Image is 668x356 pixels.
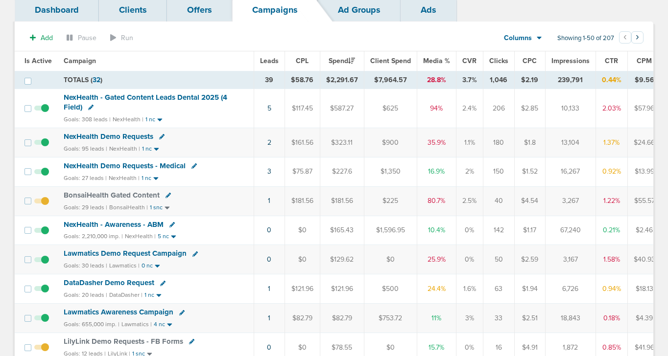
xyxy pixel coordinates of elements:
[545,186,596,216] td: 3,267
[596,128,627,157] td: 1.37%
[364,157,417,186] td: $1,350
[64,321,119,328] small: Goals: 655,000 imp. |
[285,186,320,216] td: $181.56
[113,116,143,123] small: NexHealth |
[64,249,187,258] span: Lawmatics Demo Request Campaign
[483,89,514,128] td: 206
[364,71,417,89] td: $7,964.57
[514,157,545,186] td: $1.52
[417,71,456,89] td: 28.8%
[627,274,661,304] td: $18.13
[268,314,270,322] a: 1
[456,157,483,186] td: 2%
[320,89,364,128] td: $587.27
[285,274,320,304] td: $121.96
[268,285,270,293] a: 1
[64,132,153,141] span: NexHealth Demo Requests
[370,57,411,65] span: Client Spend
[483,71,514,89] td: 1,046
[596,304,627,333] td: 0.18%
[456,274,483,304] td: 1.6%
[514,71,545,89] td: $2.19
[596,216,627,245] td: 0.21%
[58,71,254,89] td: TOTALS ( )
[545,274,596,304] td: 6,726
[109,175,140,181] small: NexHealth |
[64,191,160,200] span: BonsaiHealth Gated Content
[364,216,417,245] td: $1,596.95
[462,57,477,65] span: CVR
[64,220,164,229] span: NexHealth - Awareness - ABM
[285,245,320,274] td: $0
[483,157,514,186] td: 150
[627,186,661,216] td: $55.57
[267,226,271,234] a: 0
[64,161,186,170] span: NexHealth Demo Requests - Medical
[267,167,271,176] a: 3
[417,274,456,304] td: 24.4%
[417,186,456,216] td: 80.7%
[456,245,483,274] td: 0%
[142,145,152,153] small: 1 nc
[596,89,627,128] td: 2.03%
[417,216,456,245] td: 10.4%
[596,71,627,89] td: 0.44%
[364,304,417,333] td: $753.72
[627,128,661,157] td: $24.66
[364,89,417,128] td: $625
[285,157,320,186] td: $75.87
[320,71,364,89] td: $2,291.67
[545,216,596,245] td: 67,240
[551,57,590,65] span: Impressions
[267,343,271,352] a: 0
[364,186,417,216] td: $225
[320,304,364,333] td: $82.79
[109,291,143,298] small: DataDasher |
[64,145,107,153] small: Goals: 95 leads |
[456,89,483,128] td: 2.4%
[125,233,156,240] small: NexHealth |
[627,245,661,274] td: $40.93
[456,128,483,157] td: 1.1%
[254,71,285,89] td: 39
[364,128,417,157] td: $900
[158,233,169,240] small: 5 nc
[514,245,545,274] td: $2.59
[64,337,183,346] span: LilyLink Demo Requests - FB Forms
[320,157,364,186] td: $227.6
[142,262,153,269] small: 0 nc
[64,175,107,182] small: Goals: 27 leads |
[596,245,627,274] td: 1.58%
[545,245,596,274] td: 3,167
[268,197,270,205] a: 1
[260,57,279,65] span: Leads
[483,274,514,304] td: 63
[320,128,364,157] td: $323.11
[64,57,96,65] span: Campaign
[93,76,100,84] span: 32
[596,157,627,186] td: 0.92%
[483,186,514,216] td: 40
[109,204,148,211] small: BonsaiHealth |
[456,304,483,333] td: 3%
[483,216,514,245] td: 142
[631,31,644,44] button: Go to next page
[514,186,545,216] td: $4.54
[320,186,364,216] td: $181.56
[154,321,165,328] small: 4 nc
[627,89,661,128] td: $57.96
[619,33,644,44] ul: Pagination
[514,128,545,157] td: $1.8
[545,71,596,89] td: 239,791
[121,321,152,328] small: Lawmatics |
[627,304,661,333] td: $4.39
[627,157,661,186] td: $13.99
[605,57,618,65] span: CTR
[627,216,661,245] td: $2.46
[267,255,271,264] a: 0
[320,245,364,274] td: $129.62
[514,274,545,304] td: $1.94
[637,57,652,65] span: CPM
[417,89,456,128] td: 94%
[483,304,514,333] td: 33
